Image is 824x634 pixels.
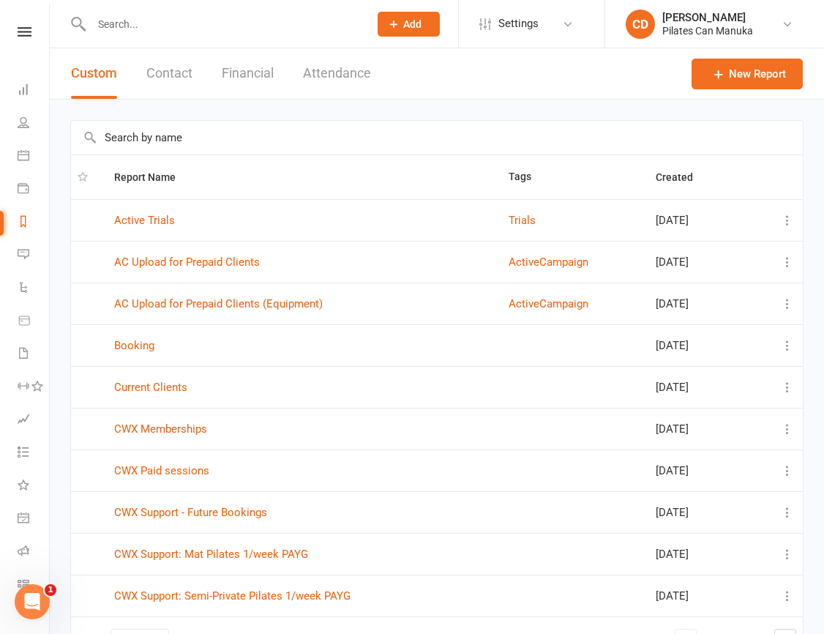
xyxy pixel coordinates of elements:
[18,108,50,141] a: People
[649,491,754,533] td: [DATE]
[114,297,323,310] a: AC Upload for Prepaid Clients (Equipment)
[378,12,440,37] button: Add
[649,241,754,283] td: [DATE]
[18,503,50,536] a: General attendance kiosk mode
[18,536,50,569] a: Roll call kiosk mode
[18,404,50,437] a: Assessments
[114,506,267,519] a: CWX Support - Future Bookings
[114,464,209,477] a: CWX Paid sessions
[114,214,175,227] a: Active Trials
[18,470,50,503] a: What's New
[18,569,50,602] a: Class kiosk mode
[114,422,207,436] a: CWX Memberships
[114,381,187,394] a: Current Clients
[114,171,192,183] span: Report Name
[649,533,754,575] td: [DATE]
[71,48,117,99] button: Custom
[662,11,753,24] div: [PERSON_NAME]
[114,339,154,352] a: Booking
[649,408,754,450] td: [DATE]
[649,283,754,324] td: [DATE]
[649,450,754,491] td: [DATE]
[18,141,50,174] a: Calendar
[45,584,56,596] span: 1
[114,548,308,561] a: CWX Support: Mat Pilates 1/week PAYG
[114,256,260,269] a: AC Upload for Prepaid Clients
[18,174,50,206] a: Payments
[114,589,351,603] a: CWX Support: Semi-Private Pilates 1/week PAYG
[18,206,50,239] a: Reports
[502,155,649,199] th: Tags
[692,59,803,89] a: New Report
[403,18,422,30] span: Add
[509,212,536,229] button: Trials
[303,48,371,99] button: Attendance
[222,48,274,99] button: Financial
[114,168,192,186] button: Report Name
[18,75,50,108] a: Dashboard
[71,121,803,154] input: Search by name
[498,7,539,40] span: Settings
[649,199,754,241] td: [DATE]
[15,584,50,619] iframe: Intercom live chat
[649,575,754,616] td: [DATE]
[656,168,709,186] button: Created
[509,295,588,313] button: ActiveCampaign
[509,253,588,271] button: ActiveCampaign
[626,10,655,39] div: CD
[146,48,192,99] button: Contact
[649,366,754,408] td: [DATE]
[662,24,753,37] div: Pilates Can Manuka
[87,14,359,34] input: Search...
[649,324,754,366] td: [DATE]
[656,171,709,183] span: Created
[18,305,50,338] a: Product Sales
